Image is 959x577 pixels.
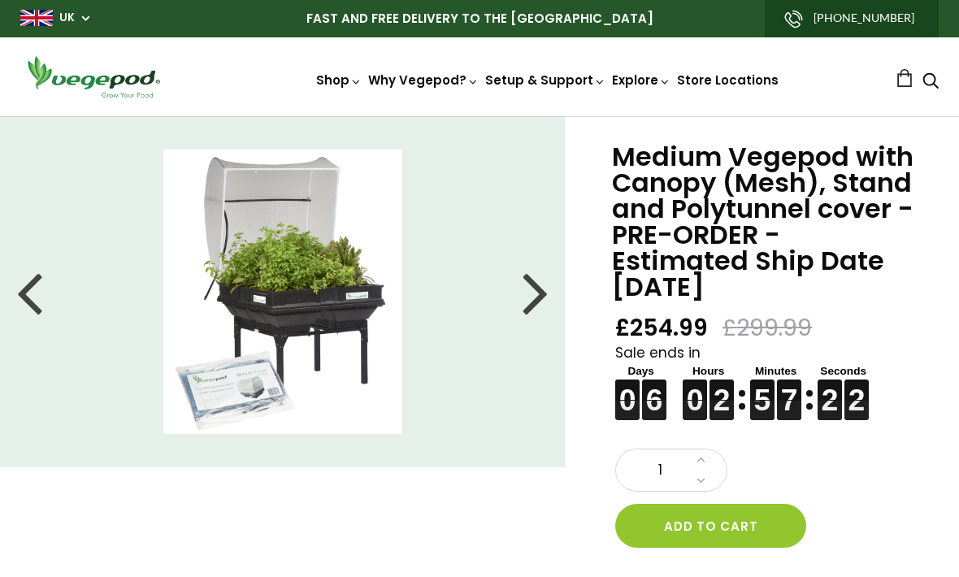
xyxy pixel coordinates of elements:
[922,74,939,91] a: Search
[316,72,362,89] a: Shop
[615,313,708,343] span: £254.99
[615,504,806,548] button: Add to cart
[368,72,479,89] a: Why Vegepod?
[615,343,918,421] div: Sale ends in
[485,72,605,89] a: Setup & Support
[632,460,688,481] span: 1
[677,72,779,89] a: Store Locations
[20,10,53,26] img: gb_large.png
[692,471,710,492] a: Decrease quantity by 1
[615,380,640,400] figure: 0
[683,380,707,400] figure: 0
[692,449,710,471] a: Increase quantity by 1
[612,144,918,300] h1: Medium Vegepod with Canopy (Mesh), Stand and Polytunnel cover - PRE-ORDER - Estimated Ship Date [...
[163,150,402,434] img: Medium Vegepod with Canopy (Mesh), Stand and Polytunnel cover - PRE-ORDER - Estimated Ship Date S...
[612,72,670,89] a: Explore
[723,313,812,343] span: £299.99
[59,10,75,26] a: UK
[20,54,167,100] img: Vegepod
